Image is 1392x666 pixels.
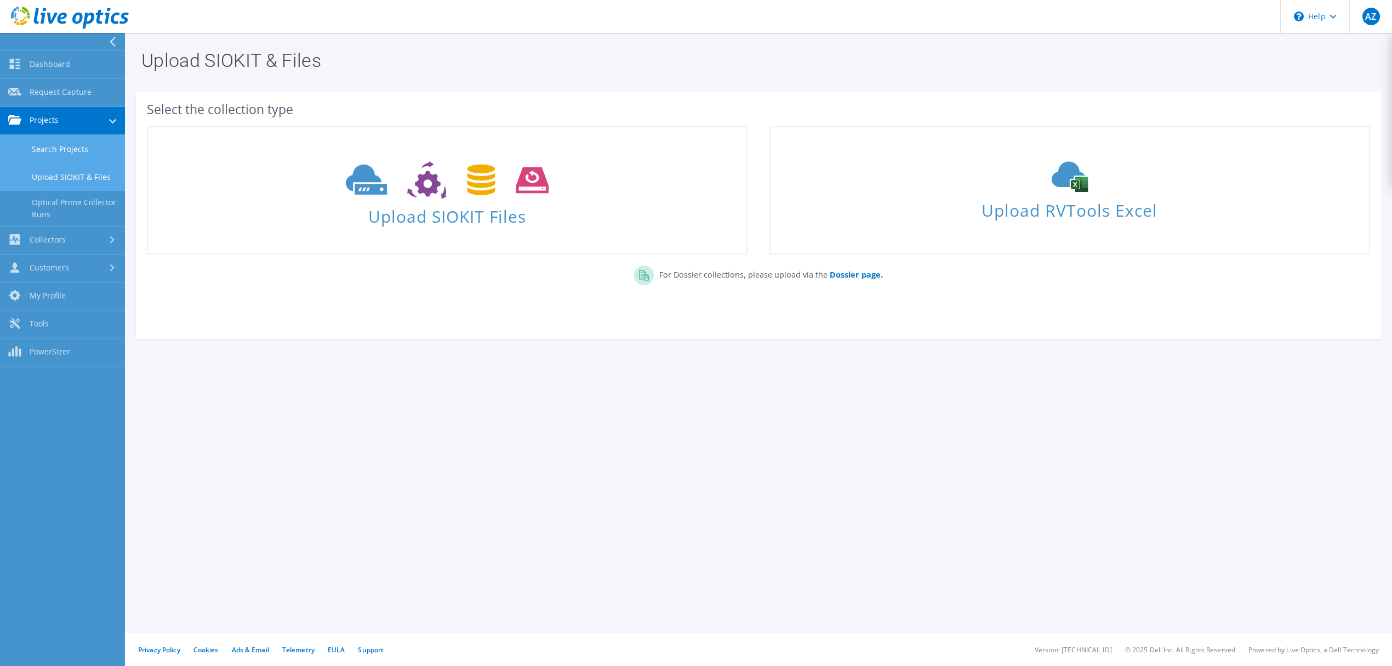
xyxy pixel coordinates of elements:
a: Telemetry [282,645,315,654]
a: Upload RVTools Excel [769,126,1370,255]
a: Cookies [193,645,219,654]
a: Ads & Email [232,645,269,654]
a: Privacy Policy [138,645,180,654]
p: For Dossier collections, please upload via the [654,266,883,281]
li: Powered by Live Optics, a Dell Technology [1248,645,1379,654]
a: Dossier page. [828,269,883,280]
span: Upload RVTools Excel [771,196,1369,219]
span: Upload SIOKIT Files [148,201,746,225]
svg: \n [1294,12,1304,21]
h1: Upload SIOKIT & Files [141,51,1370,70]
b: Dossier page. [830,269,883,280]
a: Upload SIOKIT Files [147,126,748,255]
div: Select the collection type [147,103,1370,115]
li: Version: [TECHNICAL_ID] [1035,645,1112,654]
span: AZ [1362,8,1380,25]
a: EULA [328,645,345,654]
li: © 2025 Dell Inc. All Rights Reserved [1125,645,1235,654]
a: Support [358,645,384,654]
